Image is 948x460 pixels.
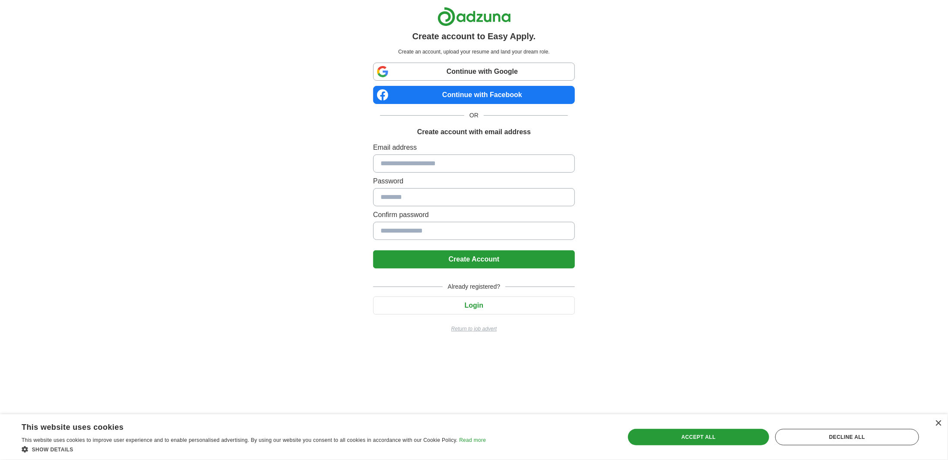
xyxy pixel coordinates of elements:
h1: Create account with email address [417,127,531,137]
div: Close [935,420,942,427]
label: Confirm password [373,210,575,220]
label: Email address [373,142,575,153]
span: Already registered? [443,282,505,291]
div: Show details [22,445,486,454]
img: Adzuna logo [438,7,511,26]
label: Password [373,176,575,186]
a: Continue with Google [373,63,575,81]
a: Continue with Facebook [373,86,575,104]
h1: Create account to Easy Apply. [412,30,536,43]
div: Accept all [628,429,769,445]
div: This website uses cookies [22,419,464,432]
span: OR [464,111,484,120]
a: Return to job advert [373,325,575,333]
button: Create Account [373,250,575,268]
span: This website uses cookies to improve user experience and to enable personalised advertising. By u... [22,437,458,443]
div: Decline all [775,429,919,445]
p: Create an account, upload your resume and land your dream role. [375,48,573,56]
button: Login [373,296,575,315]
a: Read more, opens a new window [459,437,486,443]
span: Show details [32,447,73,453]
a: Login [373,302,575,309]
